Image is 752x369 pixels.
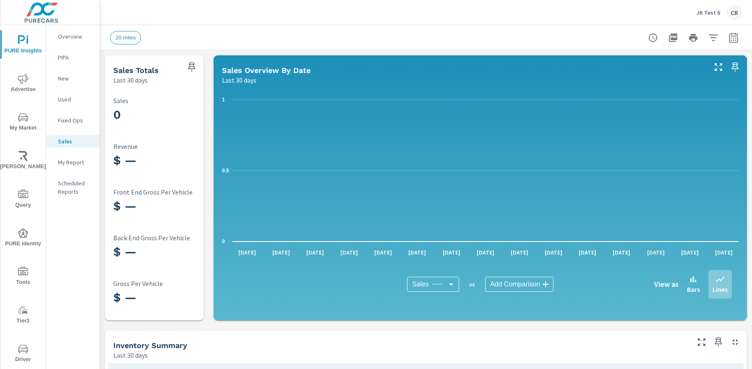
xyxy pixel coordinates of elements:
[490,280,540,288] span: Add Comparison
[459,281,485,288] p: vs
[58,158,93,166] p: My Report
[3,305,43,326] span: Tier2
[58,116,93,125] p: Fixed Ops
[3,35,43,56] span: PURE Insights
[485,277,554,292] div: Add Comparison
[58,74,93,83] p: New
[713,284,728,294] p: Lines
[110,34,141,41] span: 20 miles
[687,284,700,294] p: Bars
[712,60,725,74] button: Make Fullscreen
[407,277,459,292] div: Sales
[3,151,43,172] span: [PERSON_NAME]
[641,248,671,257] p: [DATE]
[3,112,43,133] span: My Market
[113,199,224,213] h3: $ —
[222,239,225,244] text: 0
[412,280,429,288] span: Sales
[113,350,148,360] p: Last 30 days
[665,29,681,46] button: "Export Report to PDF"
[232,248,262,257] p: [DATE]
[675,248,705,257] p: [DATE]
[113,108,224,122] h3: 0
[695,335,708,349] button: Make Fullscreen
[113,280,224,287] p: Gross Per Vehicle
[3,344,43,364] span: Driver
[113,153,224,168] h3: $ —
[46,93,99,106] div: Used
[334,248,364,257] p: [DATE]
[46,72,99,85] div: New
[685,29,702,46] button: Print Report
[222,66,311,75] h5: Sales Overview By Date
[402,248,432,257] p: [DATE]
[46,156,99,169] div: My Report
[573,248,602,257] p: [DATE]
[3,228,43,249] span: PURE Identity
[539,248,568,257] p: [DATE]
[222,75,256,85] p: Last 30 days
[266,248,296,257] p: [DATE]
[113,245,224,259] h3: $ —
[113,188,224,196] p: Front End Gross Per Vehicle
[113,341,187,350] h5: Inventory Summary
[437,248,466,257] p: [DATE]
[505,248,534,257] p: [DATE]
[697,9,720,16] p: JK Test 6
[3,74,43,94] span: Advertise
[607,248,636,257] p: [DATE]
[46,177,99,198] div: Scheduled Reports
[46,114,99,127] div: Fixed Ops
[300,248,330,257] p: [DATE]
[368,248,398,257] p: [DATE]
[222,97,225,103] text: 1
[725,29,742,46] button: Select Date Range
[46,30,99,43] div: Overview
[727,5,742,20] div: CR
[113,75,148,85] p: Last 30 days
[58,53,93,62] p: PIPA
[471,248,500,257] p: [DATE]
[113,143,224,150] p: Revenue
[46,135,99,148] div: Sales
[58,137,93,146] p: Sales
[3,190,43,210] span: Query
[58,179,93,196] p: Scheduled Reports
[113,97,224,104] p: Sales
[113,291,224,305] h3: $ —
[185,60,198,74] span: Save this to your personalized report
[728,60,742,74] span: Save this to your personalized report
[709,248,739,257] p: [DATE]
[58,32,93,41] p: Overview
[705,29,722,46] button: Apply Filters
[712,335,725,349] span: Save this to your personalized report
[113,234,224,242] p: Back End Gross Per Vehicle
[113,66,159,75] h5: Sales Totals
[3,267,43,287] span: Tools
[46,51,99,64] div: PIPA
[222,168,229,174] text: 0.5
[654,280,679,288] h6: View as
[728,335,742,349] button: Minimize Widget
[58,95,93,104] p: Used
